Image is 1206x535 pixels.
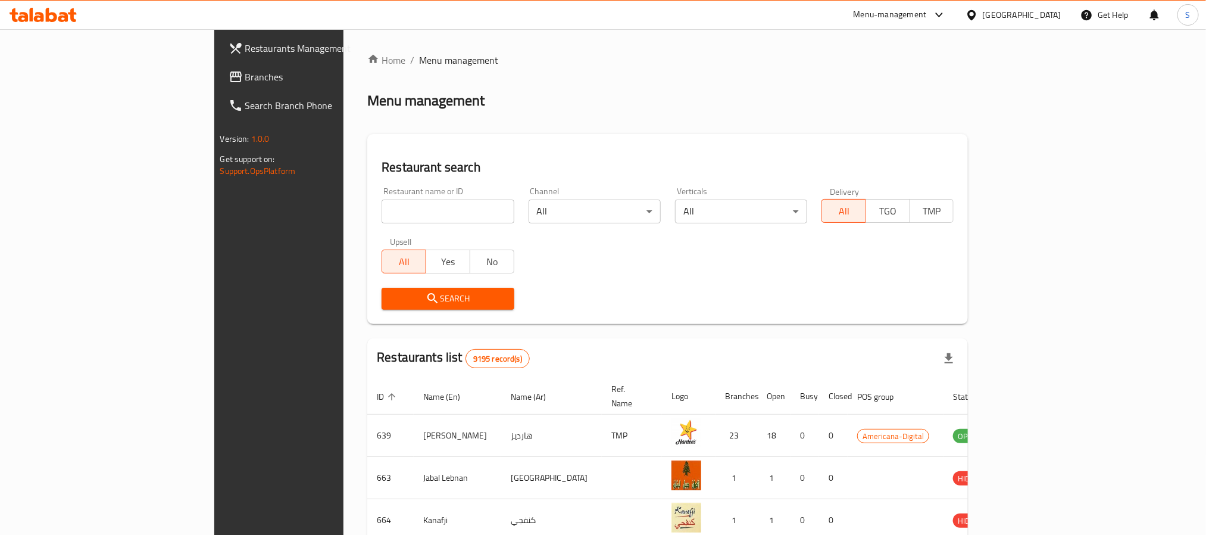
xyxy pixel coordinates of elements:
[910,199,954,223] button: TMP
[367,91,485,110] h2: Menu management
[251,131,270,147] span: 1.0.0
[529,200,661,223] div: All
[423,390,476,404] span: Name (En)
[953,471,989,486] div: HIDDEN
[245,70,406,84] span: Branches
[953,430,982,443] span: OPEN
[611,382,648,410] span: Ref. Name
[983,8,1061,21] div: [GEOGRAPHIC_DATA]
[382,250,426,273] button: All
[219,91,415,120] a: Search Branch Phone
[511,390,561,404] span: Name (Ar)
[871,203,905,220] span: TGO
[382,158,954,176] h2: Restaurant search
[716,457,757,499] td: 1
[431,253,465,270] span: Yes
[791,415,819,457] td: 0
[671,461,701,490] img: Jabal Lebnan
[819,378,848,415] th: Closed
[602,415,662,457] td: TMP
[675,200,807,223] div: All
[830,187,860,195] label: Delivery
[866,199,910,223] button: TGO
[827,203,861,220] span: All
[1186,8,1191,21] span: S
[390,238,412,246] label: Upsell
[854,8,927,22] div: Menu-management
[791,378,819,415] th: Busy
[757,457,791,499] td: 1
[220,151,275,167] span: Get support on:
[821,199,866,223] button: All
[466,353,529,365] span: 9195 record(s)
[757,415,791,457] td: 18
[382,288,514,310] button: Search
[220,131,249,147] span: Version:
[419,53,498,67] span: Menu management
[819,457,848,499] td: 0
[245,98,406,113] span: Search Branch Phone
[662,378,716,415] th: Logo
[757,378,791,415] th: Open
[382,200,514,223] input: Search for restaurant name or ID..
[501,415,602,457] td: هارديز
[470,250,514,273] button: No
[671,418,701,448] img: Hardee's
[219,34,415,63] a: Restaurants Management
[414,457,501,499] td: Jabal Lebnan
[426,250,470,273] button: Yes
[953,514,989,528] div: HIDDEN
[465,349,530,368] div: Total records count
[377,349,530,368] h2: Restaurants list
[716,378,757,415] th: Branches
[671,503,701,533] img: Kanafji
[391,291,504,306] span: Search
[367,53,968,67] nav: breadcrumb
[953,514,989,528] span: HIDDEN
[501,457,602,499] td: [GEOGRAPHIC_DATA]
[953,390,992,404] span: Status
[414,415,501,457] td: [PERSON_NAME]
[219,63,415,91] a: Branches
[716,415,757,457] td: 23
[858,430,929,443] span: Americana-Digital
[953,472,989,486] span: HIDDEN
[819,415,848,457] td: 0
[791,457,819,499] td: 0
[220,163,296,179] a: Support.OpsPlatform
[857,390,909,404] span: POS group
[935,344,963,373] div: Export file
[245,41,406,55] span: Restaurants Management
[915,203,949,220] span: TMP
[387,253,421,270] span: All
[475,253,510,270] span: No
[377,390,399,404] span: ID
